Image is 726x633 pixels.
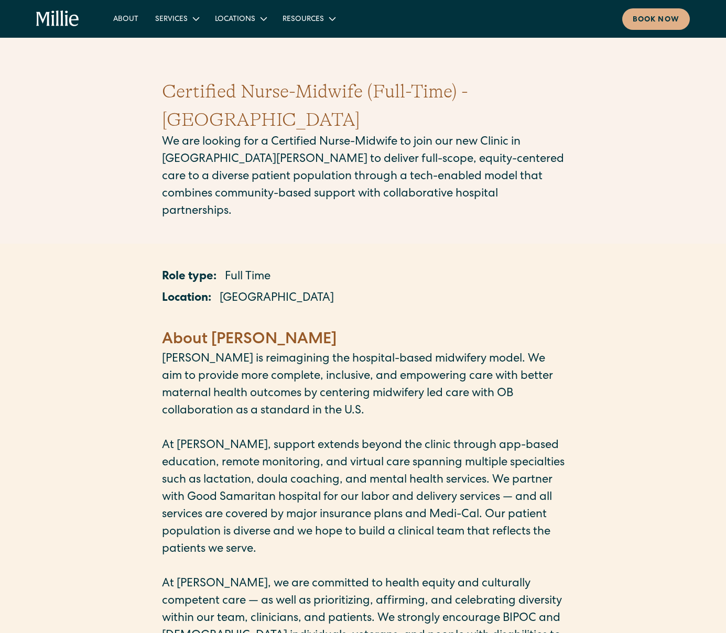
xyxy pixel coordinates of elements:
p: We are looking for a Certified Nurse-Midwife to join our new Clinic in [GEOGRAPHIC_DATA][PERSON_N... [162,134,565,221]
h1: Certified Nurse-Midwife (Full-Time) - [GEOGRAPHIC_DATA] [162,78,565,134]
div: Services [147,10,207,27]
a: Book now [622,8,690,30]
p: At [PERSON_NAME], support extends beyond the clinic through app-based education, remote monitorin... [162,438,565,559]
strong: About [PERSON_NAME] [162,332,337,348]
div: Resources [274,10,343,27]
a: home [36,10,79,27]
p: Full Time [225,269,270,286]
p: ‍ [162,420,565,438]
p: [GEOGRAPHIC_DATA] [220,290,334,308]
p: ‍ [162,559,565,576]
p: ‍ [162,312,565,329]
p: Role type: [162,269,216,286]
p: Location: [162,290,211,308]
a: About [105,10,147,27]
div: Locations [215,14,255,25]
div: Resources [283,14,324,25]
div: Services [155,14,188,25]
p: [PERSON_NAME] is reimagining the hospital-based midwifery model. We aim to provide more complete,... [162,351,565,420]
div: Book now [633,15,679,26]
div: Locations [207,10,274,27]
